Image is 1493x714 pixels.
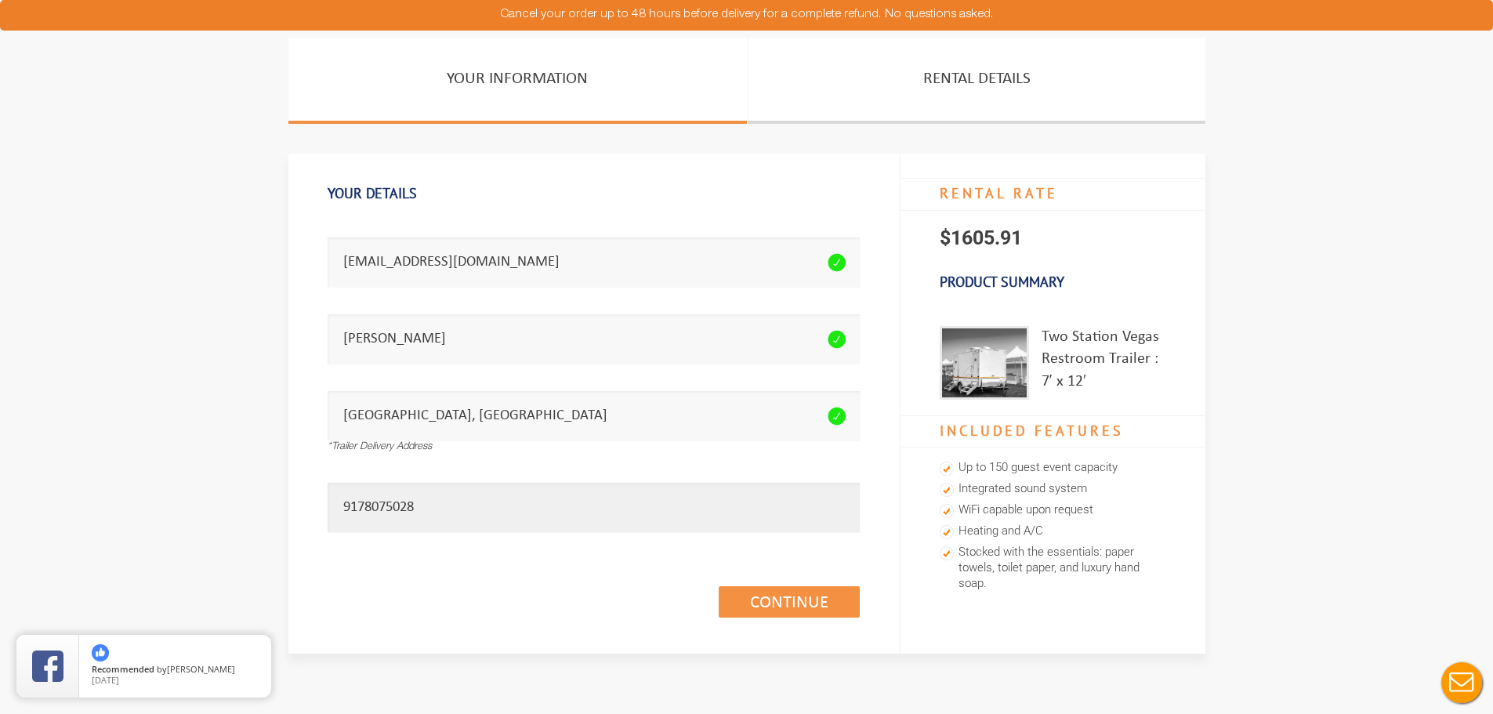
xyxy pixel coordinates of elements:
input: *Email [328,237,860,287]
a: Continue [719,586,860,618]
input: *Contact Name [328,314,860,364]
div: Two Station Vegas Restroom Trailer : 7′ x 12′ [1042,326,1166,400]
h1: Your Details [328,177,860,210]
a: Your Information [288,38,747,124]
li: Heating and A/C [940,521,1166,542]
h4: Included Features [901,415,1205,448]
a: Rental Details [748,38,1205,124]
span: [PERSON_NAME] [167,663,235,675]
div: *Trailer Delivery Address [328,440,860,455]
h3: Product Summary [901,266,1205,299]
h4: RENTAL RATE [901,178,1205,211]
img: Review Rating [32,651,63,682]
p: $1605.91 [901,211,1205,266]
span: by [92,665,259,676]
li: Up to 150 guest event capacity [940,458,1166,479]
input: *Contact Number [328,483,860,532]
span: [DATE] [92,674,119,686]
img: thumbs up icon [92,644,109,661]
li: Integrated sound system [940,479,1166,500]
li: WiFi capable upon request [940,500,1166,521]
button: Live Chat [1430,651,1493,714]
span: Recommended [92,663,154,675]
li: Stocked with the essentials: paper towels, toilet paper, and luxury hand soap. [940,542,1166,595]
input: *Trailer Delivery Address [328,391,860,440]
